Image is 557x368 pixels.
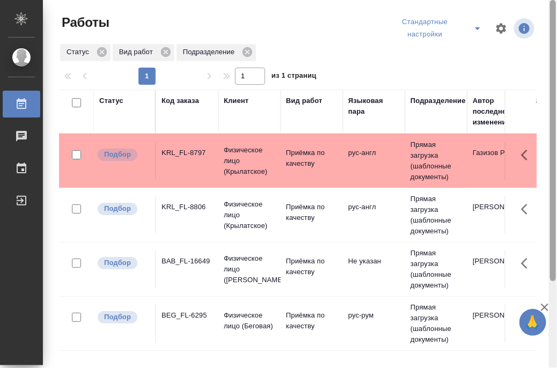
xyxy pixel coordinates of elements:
[224,145,275,177] p: Физическое лицо (Крылатское)
[97,202,150,216] div: Можно подбирать исполнителей
[405,134,467,188] td: Прямая загрузка (шаблонные документы)
[224,199,275,231] p: Физическое лицо (Крылатское)
[286,148,338,169] p: Приёмка по качеству
[519,309,546,336] button: 🙏
[411,95,466,106] div: Подразделение
[488,16,514,41] span: Настроить таблицу
[104,257,131,268] p: Подбор
[515,142,540,168] button: Здесь прячутся важные кнопки
[343,196,405,234] td: рус-англ
[405,188,467,242] td: Прямая загрузка (шаблонные документы)
[515,196,540,222] button: Здесь прячутся важные кнопки
[224,95,248,106] div: Клиент
[514,18,537,39] span: Посмотреть информацию
[286,202,338,223] p: Приёмка по качеству
[473,95,524,128] div: Автор последнего изменения
[104,312,131,322] p: Подбор
[383,14,488,43] div: split button
[467,196,530,234] td: [PERSON_NAME]
[467,305,530,342] td: [PERSON_NAME]
[119,47,157,57] p: Вид работ
[99,95,123,106] div: Статус
[113,44,174,61] div: Вид работ
[405,242,467,296] td: Прямая загрузка (шаблонные документы)
[272,69,317,85] span: из 1 страниц
[286,95,323,106] div: Вид работ
[97,148,150,162] div: Можно подбирать исполнителей
[177,44,256,61] div: Подразделение
[515,305,540,330] button: Здесь прячутся важные кнопки
[515,251,540,276] button: Здесь прячутся важные кнопки
[97,256,150,270] div: Можно подбирать исполнителей
[224,253,275,285] p: Физическое лицо ([PERSON_NAME])
[162,202,213,212] div: KRL_FL-8806
[162,310,213,321] div: BEG_FL-6295
[162,256,213,267] div: BAB_FL-16649
[104,203,131,214] p: Подбор
[224,310,275,332] p: Физическое лицо (Беговая)
[162,95,199,106] div: Код заказа
[343,251,405,288] td: Не указан
[405,297,467,350] td: Прямая загрузка (шаблонные документы)
[343,142,405,180] td: рус-англ
[162,148,213,158] div: KRL_FL-8797
[97,310,150,325] div: Можно подбирать исполнителей
[467,251,530,288] td: [PERSON_NAME]
[60,44,111,61] div: Статус
[343,305,405,342] td: рус-рум
[286,310,338,332] p: Приёмка по качеству
[104,149,131,160] p: Подбор
[348,95,400,117] div: Языковая пара
[524,311,542,334] span: 🙏
[183,47,238,57] p: Подразделение
[67,47,93,57] p: Статус
[59,14,109,31] span: Работы
[286,256,338,277] p: Приёмка по качеству
[467,142,530,180] td: Газизов Ринат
